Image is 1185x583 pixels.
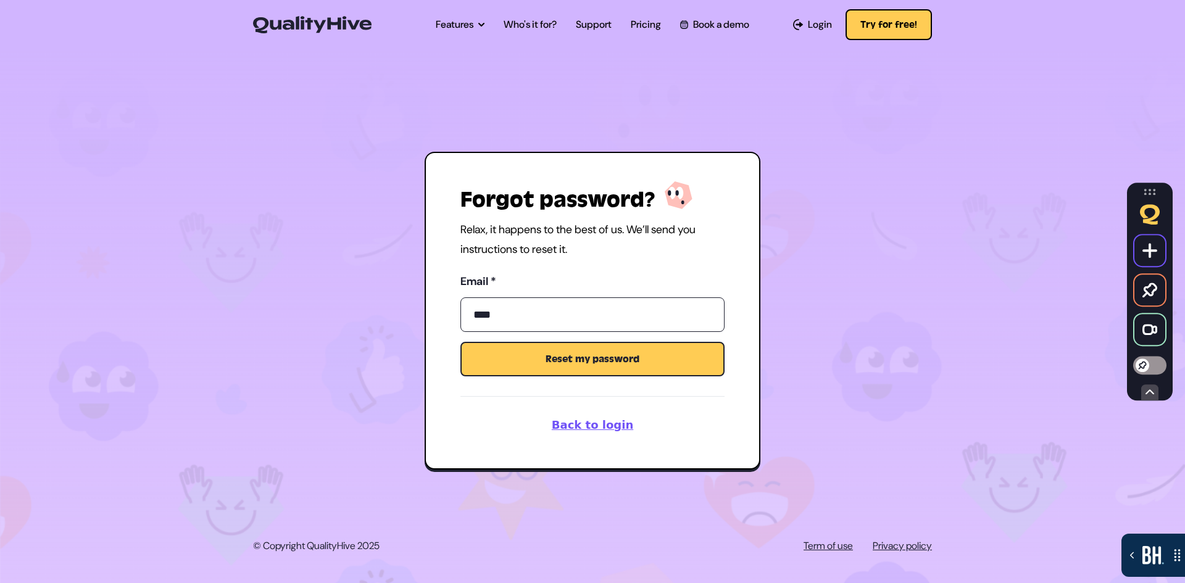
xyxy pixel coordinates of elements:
[576,17,612,32] a: Support
[504,17,557,32] a: Who's it for?
[253,16,372,33] img: QualityHive - Bug Tracking Tool
[680,20,688,28] img: Book a QualityHive Demo
[253,539,380,553] p: © Copyright QualityHive 2025
[804,539,853,553] a: Term of use
[846,9,932,40] button: Try for free!
[460,342,725,376] button: Reset my password
[793,17,832,32] a: Login
[460,271,725,291] label: Email *
[808,17,832,32] span: Login
[873,539,932,553] a: Privacy policy
[460,220,725,271] p: Relax, it happens to the best of us. We’ll send you instructions to reset it.
[665,181,692,209] img: Forgotten Password
[460,188,655,212] h1: Forgot password?
[552,418,633,431] a: Back to login
[680,17,749,32] a: Book a demo
[436,17,484,32] a: Features
[631,17,661,32] a: Pricing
